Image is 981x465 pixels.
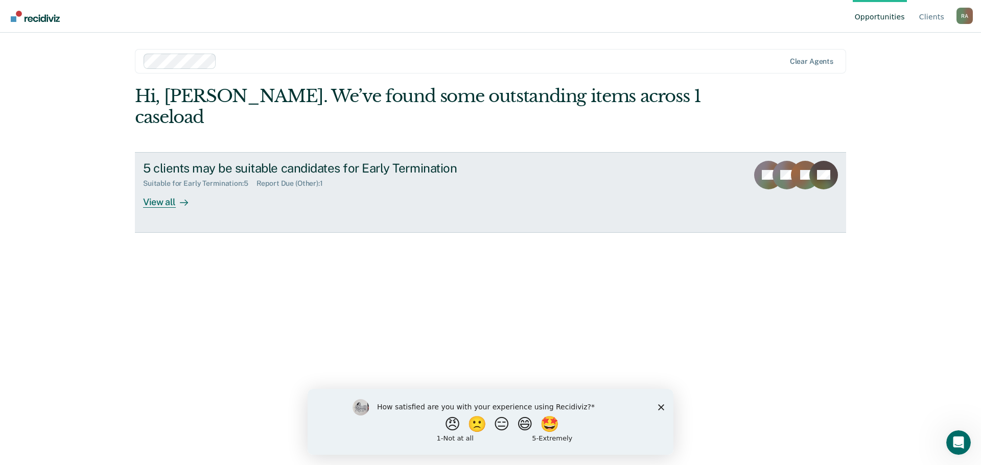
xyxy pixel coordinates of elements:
[143,188,200,208] div: View all
[143,161,502,176] div: 5 clients may be suitable candidates for Early Termination
[308,389,673,455] iframe: Survey by Kim from Recidiviz
[946,430,971,455] iframe: Intercom live chat
[256,179,331,188] div: Report Due (Other) : 1
[11,11,60,22] img: Recidiviz
[135,86,704,128] div: Hi, [PERSON_NAME]. We’ve found some outstanding items across 1 caseload
[143,179,256,188] div: Suitable for Early Termination : 5
[956,8,973,24] div: R A
[790,57,833,66] div: Clear agents
[956,8,973,24] button: Profile dropdown button
[135,152,846,233] a: 5 clients may be suitable candidates for Early TerminationSuitable for Early Termination:5Report ...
